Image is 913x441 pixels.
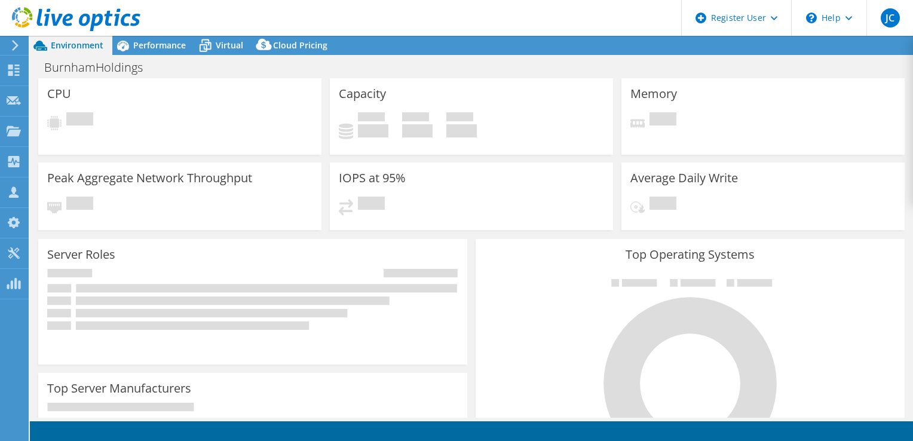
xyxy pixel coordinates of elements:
span: Pending [649,112,676,128]
h3: IOPS at 95% [339,171,406,185]
span: Performance [133,39,186,51]
h3: Capacity [339,87,386,100]
h1: BurnhamHoldings [39,61,161,74]
h3: Average Daily Write [630,171,738,185]
h3: Peak Aggregate Network Throughput [47,171,252,185]
span: Pending [66,112,93,128]
span: Pending [649,197,676,213]
h3: Top Operating Systems [485,248,896,261]
h3: CPU [47,87,71,100]
span: Virtual [216,39,243,51]
h4: 0 GiB [402,124,433,137]
h3: Server Roles [47,248,115,261]
span: Used [358,112,385,124]
h4: 0 GiB [446,124,477,137]
h4: 0 GiB [358,124,388,137]
svg: \n [806,13,817,23]
span: Environment [51,39,103,51]
span: Cloud Pricing [273,39,327,51]
span: Free [402,112,429,124]
span: Pending [358,197,385,213]
span: Pending [66,197,93,213]
span: JC [881,8,900,27]
span: Total [446,112,473,124]
h3: Memory [630,87,677,100]
h3: Top Server Manufacturers [47,382,191,395]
